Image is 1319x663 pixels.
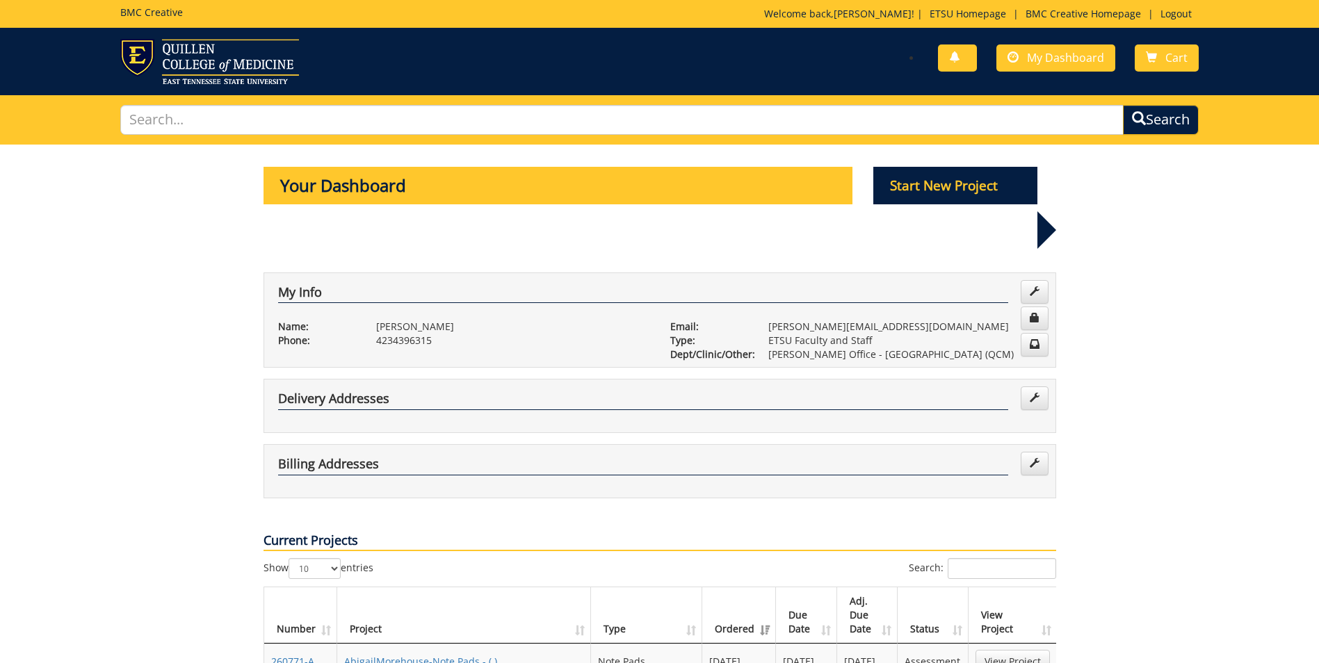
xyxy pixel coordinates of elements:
a: Change Communication Preferences [1021,333,1049,357]
p: Phone: [278,334,355,347]
th: Project: activate to sort column ascending [337,587,592,644]
a: Edit Addresses [1021,452,1049,475]
p: [PERSON_NAME] Office - [GEOGRAPHIC_DATA] (QCM) [768,347,1042,361]
a: Logout [1154,7,1199,20]
button: Search [1123,105,1199,135]
p: 4234396315 [376,334,649,347]
th: Due Date: activate to sort column ascending [776,587,837,644]
img: ETSU logo [120,39,299,84]
p: Current Projects [264,532,1056,551]
th: View Project: activate to sort column ascending [969,587,1057,644]
a: BMC Creative Homepage [1019,7,1148,20]
input: Search: [948,558,1056,579]
p: Your Dashboard [264,167,853,204]
span: Cart [1165,50,1188,65]
a: Change Password [1021,306,1049,330]
a: Start New Project [873,180,1037,193]
p: [PERSON_NAME][EMAIL_ADDRESS][DOMAIN_NAME] [768,320,1042,334]
a: Edit Info [1021,280,1049,304]
p: Email: [670,320,747,334]
h4: Billing Addresses [278,457,1008,475]
p: Type: [670,334,747,347]
label: Search: [909,558,1056,579]
th: Number: activate to sort column ascending [264,587,337,644]
a: My Dashboard [996,44,1115,72]
input: Search... [120,105,1124,135]
th: Ordered: activate to sort column ascending [702,587,776,644]
a: Edit Addresses [1021,386,1049,410]
p: [PERSON_NAME] [376,320,649,334]
th: Adj. Due Date: activate to sort column ascending [837,587,898,644]
a: ETSU Homepage [923,7,1013,20]
h4: My Info [278,286,1008,304]
p: ETSU Faculty and Staff [768,334,1042,347]
span: My Dashboard [1027,50,1104,65]
select: Showentries [289,558,341,579]
p: Name: [278,320,355,334]
a: [PERSON_NAME] [834,7,912,20]
p: Dept/Clinic/Other: [670,347,747,361]
p: Start New Project [873,167,1037,204]
label: Show entries [264,558,373,579]
th: Type: activate to sort column ascending [591,587,702,644]
a: Cart [1135,44,1199,72]
h5: BMC Creative [120,7,183,17]
h4: Delivery Addresses [278,392,1008,410]
p: Welcome back, ! | | | [764,7,1199,21]
th: Status: activate to sort column ascending [898,587,968,644]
